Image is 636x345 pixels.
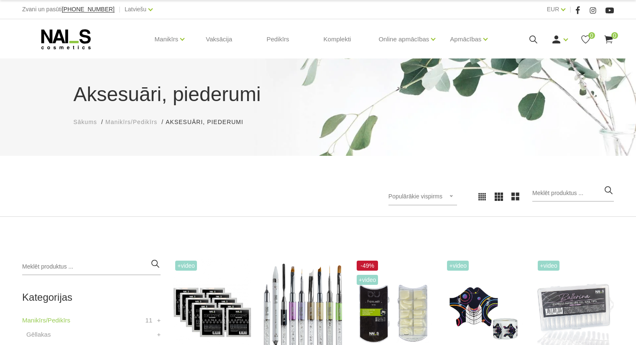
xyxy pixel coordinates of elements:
[580,34,591,45] a: 0
[260,19,296,59] a: Pedikīrs
[450,23,481,56] a: Apmācības
[26,330,51,340] a: Gēllakas
[119,4,120,15] span: |
[378,23,429,56] a: Online apmācības
[22,315,70,325] a: Manikīrs/Pedikīrs
[603,34,614,45] a: 0
[570,4,571,15] span: |
[317,19,358,59] a: Komplekti
[22,259,161,275] input: Meklēt produktus ...
[588,32,595,39] span: 0
[22,292,161,303] h2: Kategorijas
[157,315,161,325] a: +
[157,330,161,340] a: +
[155,23,179,56] a: Manikīrs
[74,119,97,125] span: Sākums
[538,261,559,271] span: +Video
[199,19,239,59] a: Vaksācija
[74,79,563,109] h1: Aksesuāri, piederumi
[105,119,157,125] span: Manikīrs/Pedikīrs
[166,118,252,127] li: Aksesuāri, piederumi
[357,275,378,285] span: +Video
[175,261,197,271] span: +Video
[146,315,153,325] span: 11
[22,4,115,15] div: Zvani un pasūti
[532,185,614,202] input: Meklēt produktus ...
[447,261,469,271] span: +Video
[611,32,618,39] span: 0
[357,261,378,271] span: -49%
[62,6,115,13] a: [PHONE_NUMBER]
[105,118,157,127] a: Manikīrs/Pedikīrs
[547,4,559,14] a: EUR
[125,4,146,14] a: Latviešu
[388,193,442,200] span: Populārākie vispirms
[74,118,97,127] a: Sākums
